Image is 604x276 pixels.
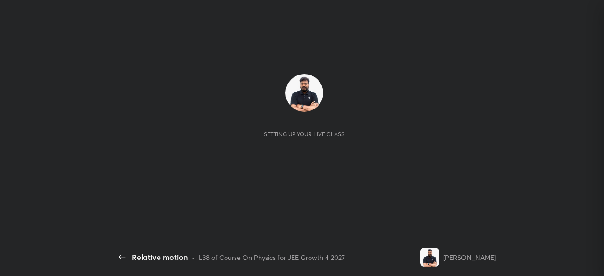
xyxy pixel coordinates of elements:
[264,131,344,138] div: Setting up your live class
[285,74,323,112] img: 38102e3ad2b64297ba2af14703d2df29.jpg
[443,252,496,262] div: [PERSON_NAME]
[132,251,188,263] div: Relative motion
[192,252,195,262] div: •
[199,252,345,262] div: L38 of Course On Physics for JEE Growth 4 2027
[420,248,439,267] img: 38102e3ad2b64297ba2af14703d2df29.jpg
